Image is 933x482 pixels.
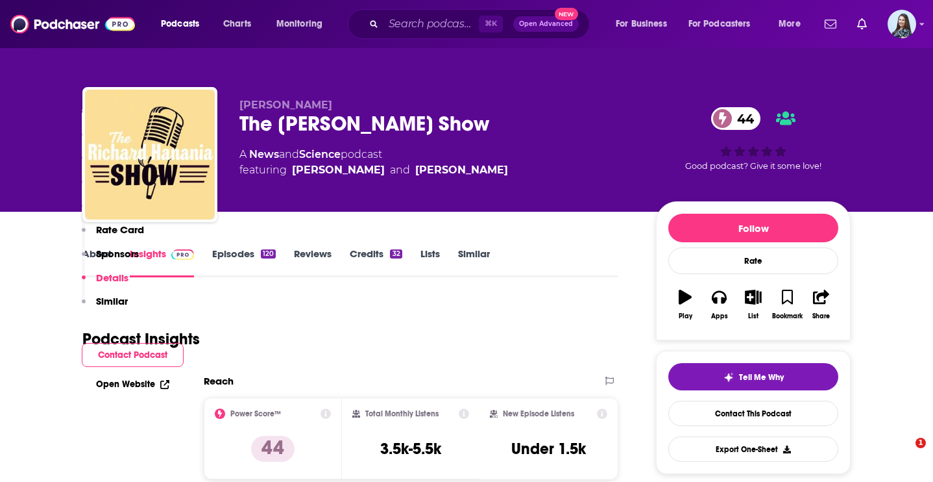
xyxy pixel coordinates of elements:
[668,401,838,426] a: Contact This Podcast
[360,9,602,39] div: Search podcasts, credits, & more...
[82,343,184,367] button: Contact Podcast
[82,247,139,272] button: Sponsors
[230,409,281,418] h2: Power Score™
[852,13,872,35] a: Show notifications dropdown
[292,162,385,178] div: [PERSON_NAME]
[365,409,439,418] h2: Total Monthly Listens
[251,436,295,462] p: 44
[888,10,916,38] button: Show profile menu
[819,13,842,35] a: Show notifications dropdown
[889,438,920,469] iframe: Intercom live chat
[513,16,579,32] button: Open AdvancedNew
[294,247,332,277] a: Reviews
[511,439,586,459] h3: Under 1.5k
[915,438,926,448] span: 1
[161,15,199,33] span: Podcasts
[555,8,578,20] span: New
[668,281,702,328] button: Play
[772,312,803,320] div: Bookmark
[688,15,751,33] span: For Podcasters
[212,247,276,277] a: Episodes120
[680,14,769,34] button: open menu
[152,14,216,34] button: open menu
[96,247,139,260] p: Sponsors
[267,14,339,34] button: open menu
[779,15,801,33] span: More
[82,272,128,296] button: Details
[299,148,341,160] a: Science
[812,312,830,320] div: Share
[668,247,838,274] div: Rate
[724,107,760,130] span: 44
[215,14,259,34] a: Charts
[748,312,758,320] div: List
[770,281,804,328] button: Bookmark
[739,372,784,383] span: Tell Me Why
[711,312,728,320] div: Apps
[458,247,490,277] a: Similar
[711,107,760,130] a: 44
[239,147,508,178] div: A podcast
[261,249,276,259] div: 120
[85,90,215,220] img: The Hanania Show
[679,312,692,320] div: Play
[656,99,851,179] div: 44Good podcast? Give it some love!
[223,15,251,33] span: Charts
[668,437,838,462] button: Export One-Sheet
[736,281,770,328] button: List
[503,409,574,418] h2: New Episode Listens
[685,161,821,171] span: Good podcast? Give it some love!
[805,281,838,328] button: Share
[888,10,916,38] img: User Profile
[519,21,573,27] span: Open Advanced
[420,247,440,277] a: Lists
[616,15,667,33] span: For Business
[96,379,169,390] a: Open Website
[769,14,817,34] button: open menu
[607,14,683,34] button: open menu
[668,363,838,390] button: tell me why sparkleTell Me Why
[383,14,479,34] input: Search podcasts, credits, & more...
[350,247,402,277] a: Credits32
[82,295,128,319] button: Similar
[276,15,322,33] span: Monitoring
[390,162,410,178] span: and
[249,148,279,160] a: News
[415,162,508,178] div: [PERSON_NAME]
[380,439,441,459] h3: 3.5k-5.5k
[10,12,135,36] img: Podchaser - Follow, Share and Rate Podcasts
[239,99,332,111] span: [PERSON_NAME]
[702,281,736,328] button: Apps
[723,372,734,383] img: tell me why sparkle
[239,162,508,178] span: featuring
[888,10,916,38] span: Logged in as brookefortierpr
[96,272,128,284] p: Details
[279,148,299,160] span: and
[96,295,128,307] p: Similar
[390,249,402,259] div: 32
[479,16,503,32] span: ⌘ K
[668,214,838,242] button: Follow
[204,375,234,387] h2: Reach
